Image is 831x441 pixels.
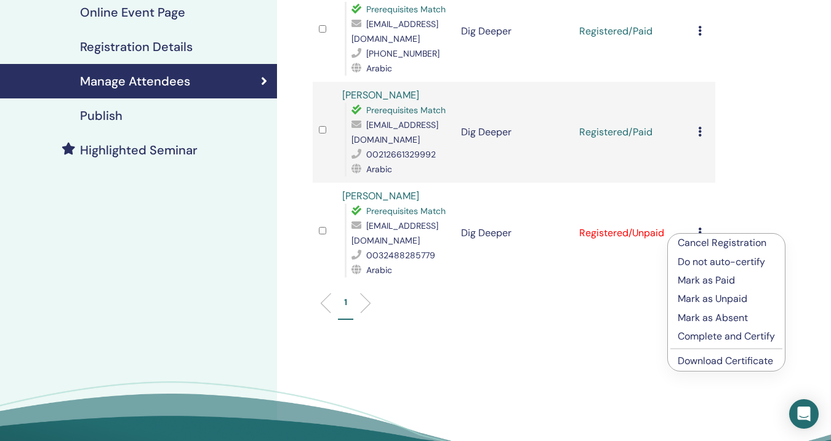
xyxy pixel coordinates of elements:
h4: Highlighted Seminar [80,143,198,157]
h4: Registration Details [80,39,193,54]
span: 00212661329992 [366,149,436,160]
span: [EMAIL_ADDRESS][DOMAIN_NAME] [351,119,438,145]
span: Arabic [366,63,392,74]
p: 1 [344,296,347,309]
span: 0032488285779 [366,250,435,261]
p: Mark as Unpaid [678,292,775,306]
p: Do not auto-certify [678,255,775,269]
td: Dig Deeper [455,82,573,183]
p: Complete and Certify [678,329,775,344]
span: Prerequisites Match [366,4,446,15]
p: Mark as Paid [678,273,775,288]
p: Mark as Absent [678,311,775,325]
span: Arabic [366,164,392,175]
span: [PHONE_NUMBER] [366,48,440,59]
span: [EMAIL_ADDRESS][DOMAIN_NAME] [351,220,438,246]
a: Download Certificate [678,354,773,367]
a: [PERSON_NAME] [342,189,419,202]
td: Dig Deeper [455,183,573,284]
span: [EMAIL_ADDRESS][DOMAIN_NAME] [351,18,438,44]
p: Cancel Registration [678,236,775,250]
span: Arabic [366,264,392,276]
a: [PERSON_NAME] [342,89,419,101]
span: Prerequisites Match [366,205,446,217]
h4: Manage Attendees [80,74,190,89]
span: Prerequisites Match [366,105,446,116]
h4: Publish [80,108,122,123]
div: Open Intercom Messenger [789,399,819,429]
h4: Online Event Page [80,5,185,20]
